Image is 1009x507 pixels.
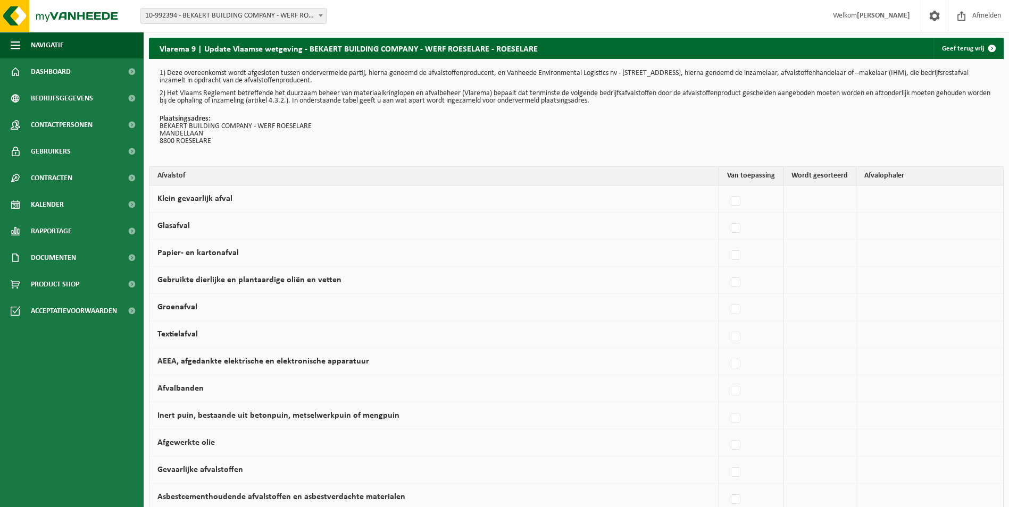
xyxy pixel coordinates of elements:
[157,384,204,393] label: Afvalbanden
[31,58,71,85] span: Dashboard
[31,138,71,165] span: Gebruikers
[157,249,239,257] label: Papier- en kartonafval
[31,165,72,191] span: Contracten
[140,8,327,24] span: 10-992394 - BEKAERT BUILDING COMPANY - WERF ROESELARE - ROESELARE
[157,330,198,339] label: Textielafval
[157,222,190,230] label: Glasafval
[31,218,72,244] span: Rapportage
[719,167,783,185] th: Van toepassing
[31,32,64,58] span: Navigatie
[31,112,93,138] span: Contactpersonen
[160,70,993,84] p: 1) Deze overeenkomst wordt afgesloten tussen ondervermelde partij, hierna genoemd de afvalstoffen...
[149,38,548,58] h2: Vlarema 9 | Update Vlaamse wetgeving - BEKAERT BUILDING COMPANY - WERF ROESELARE - ROESELARE
[157,195,232,203] label: Klein gevaarlijk afval
[157,493,405,501] label: Asbestcementhoudende afvalstoffen en asbestverdachte materialen
[160,115,211,123] strong: Plaatsingsadres:
[856,167,1003,185] th: Afvalophaler
[149,167,719,185] th: Afvalstof
[160,90,993,105] p: 2) Het Vlaams Reglement betreffende het duurzaam beheer van materiaalkringlopen en afvalbeheer (V...
[157,357,369,366] label: AEEA, afgedankte elektrische en elektronische apparatuur
[157,411,399,420] label: Inert puin, bestaande uit betonpuin, metselwerkpuin of mengpuin
[157,303,197,311] label: Groenafval
[157,276,341,284] label: Gebruikte dierlijke en plantaardige oliën en vetten
[31,85,93,112] span: Bedrijfsgegevens
[141,9,326,23] span: 10-992394 - BEKAERT BUILDING COMPANY - WERF ROESELARE - ROESELARE
[160,115,993,145] p: BEKAERT BUILDING COMPANY - WERF ROESELARE MANDELLAAN 8800 ROESELARE
[31,244,76,271] span: Documenten
[157,466,243,474] label: Gevaarlijke afvalstoffen
[31,271,79,298] span: Product Shop
[783,167,856,185] th: Wordt gesorteerd
[31,298,117,324] span: Acceptatievoorwaarden
[157,438,215,447] label: Afgewerkte olie
[31,191,64,218] span: Kalender
[933,38,1003,59] a: Geef terug vrij
[857,12,910,20] strong: [PERSON_NAME]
